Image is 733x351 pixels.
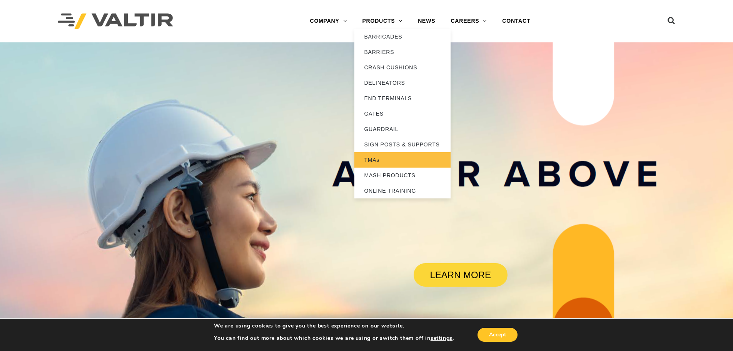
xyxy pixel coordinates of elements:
a: GATES [354,106,451,121]
a: CAREERS [443,13,494,29]
p: You can find out more about which cookies we are using or switch them off in . [214,335,454,342]
button: Accept [478,328,518,342]
a: LEARN MORE [414,263,508,287]
a: BARRICADES [354,29,451,44]
a: DELINEATORS [354,75,451,91]
a: CRASH CUSHIONS [354,60,451,75]
a: CONTACT [494,13,538,29]
button: settings [431,335,452,342]
img: Valtir [58,13,173,29]
a: SIGN POSTS & SUPPORTS [354,137,451,152]
a: END TERMINALS [354,91,451,106]
p: We are using cookies to give you the best experience on our website. [214,322,454,329]
a: NEWS [410,13,443,29]
a: ONLINE TRAINING [354,183,451,198]
a: BARRIERS [354,44,451,60]
a: PRODUCTS [354,13,410,29]
a: GUARDRAIL [354,121,451,137]
a: COMPANY [302,13,354,29]
a: MASH PRODUCTS [354,168,451,183]
a: TMAs [354,152,451,168]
